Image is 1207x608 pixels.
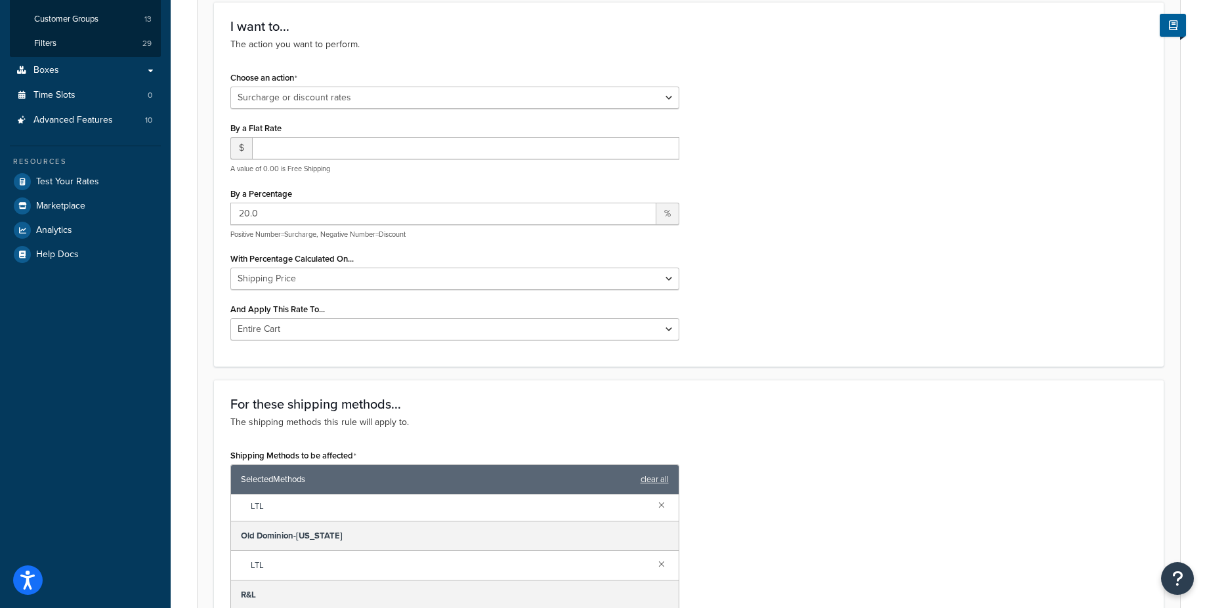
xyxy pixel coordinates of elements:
[142,38,152,49] span: 29
[10,83,161,108] a: Time Slots0
[10,243,161,266] a: Help Docs
[230,451,356,461] label: Shipping Methods to be affected
[34,14,98,25] span: Customer Groups
[230,415,1147,430] p: The shipping methods this rule will apply to.
[231,521,679,551] div: Old Dominion-[US_STATE]
[145,115,152,126] span: 10
[10,194,161,218] a: Marketplace
[241,470,634,489] span: Selected Methods
[656,203,679,225] span: %
[36,176,99,188] span: Test Your Rates
[230,137,252,159] span: $
[1160,14,1186,37] button: Show Help Docs
[10,108,161,132] a: Advanced Features10
[10,218,161,242] a: Analytics
[230,397,1147,411] h3: For these shipping methods...
[230,19,1147,33] h3: I want to...
[10,108,161,132] li: Advanced Features
[251,556,648,575] span: LTL
[10,31,161,56] a: Filters29
[33,90,75,101] span: Time Slots
[230,254,354,264] label: With Percentage Calculated On...
[230,304,325,314] label: And Apply This Rate To...
[10,170,161,193] a: Test Your Rates
[1161,562,1194,595] button: Open Resource Center
[230,37,1147,52] p: The action you want to perform.
[641,470,669,489] a: clear all
[230,164,679,174] p: A value of 0.00 is Free Shipping
[10,7,161,31] a: Customer Groups13
[144,14,152,25] span: 13
[33,65,59,76] span: Boxes
[10,31,161,56] li: Filters
[34,38,56,49] span: Filters
[251,497,648,516] span: LTL
[230,73,297,83] label: Choose an action
[10,58,161,83] a: Boxes
[36,201,85,212] span: Marketplace
[230,123,282,133] label: By a Flat Rate
[10,156,161,167] div: Resources
[230,230,679,239] p: Positive Number=Surcharge, Negative Number=Discount
[33,115,113,126] span: Advanced Features
[230,189,292,199] label: By a Percentage
[36,249,79,260] span: Help Docs
[36,225,72,236] span: Analytics
[148,90,152,101] span: 0
[10,7,161,31] li: Customer Groups
[10,83,161,108] li: Time Slots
